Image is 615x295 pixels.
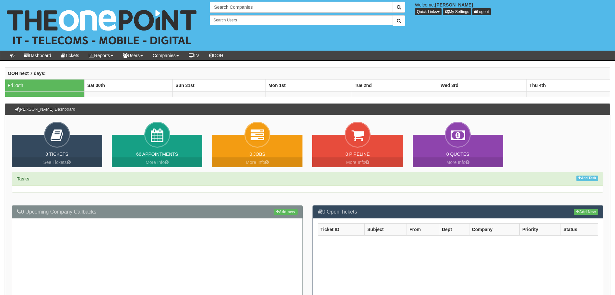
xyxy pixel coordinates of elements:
a: 0 Tickets [45,152,68,157]
a: Dashboard [19,51,56,60]
a: More Info [312,157,403,167]
th: Company [469,223,519,235]
a: My Settings [443,8,471,15]
a: OOH [204,51,228,60]
input: Search Companies [210,2,393,13]
th: Ticket ID [318,223,364,235]
a: Logout [472,8,491,15]
a: See Tickets [12,157,102,167]
a: Users [118,51,148,60]
a: Add new [274,209,297,215]
h3: [PERSON_NAME] Dashboard [12,104,78,115]
a: 66 Appointments [136,152,178,157]
th: Thu 4th [526,79,610,91]
a: Add Task [576,176,598,181]
b: [PERSON_NAME] [435,2,473,7]
a: More Info [112,157,202,167]
a: TV [184,51,204,60]
a: More Info [413,157,503,167]
input: Search Users [210,15,393,25]
a: 0 Pipeline [346,152,370,157]
a: More Info [212,157,302,167]
th: Status [561,223,598,235]
div: Welcome, [410,2,615,15]
button: Quick Links [415,8,442,15]
td: Fri 29th [5,79,85,91]
th: Tue 2nd [352,79,438,91]
a: Companies [148,51,184,60]
th: Subject [364,223,407,235]
th: Dept [439,223,469,235]
a: Add New [574,209,598,215]
th: Sat 30th [85,79,173,91]
a: Reports [84,51,118,60]
a: 0 Jobs [250,152,265,157]
th: Wed 3rd [438,79,526,91]
strong: Tasks [17,176,30,181]
th: Priority [519,223,561,235]
h3: 0 Upcoming Company Callbacks [17,209,298,215]
a: Tickets [56,51,84,60]
h3: 0 Open Tickets [318,209,598,215]
th: Mon 1st [266,79,352,91]
a: 0 Quotes [446,152,469,157]
th: Sun 31st [173,79,266,91]
th: OOH next 7 days: [5,67,610,79]
th: From [407,223,439,235]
